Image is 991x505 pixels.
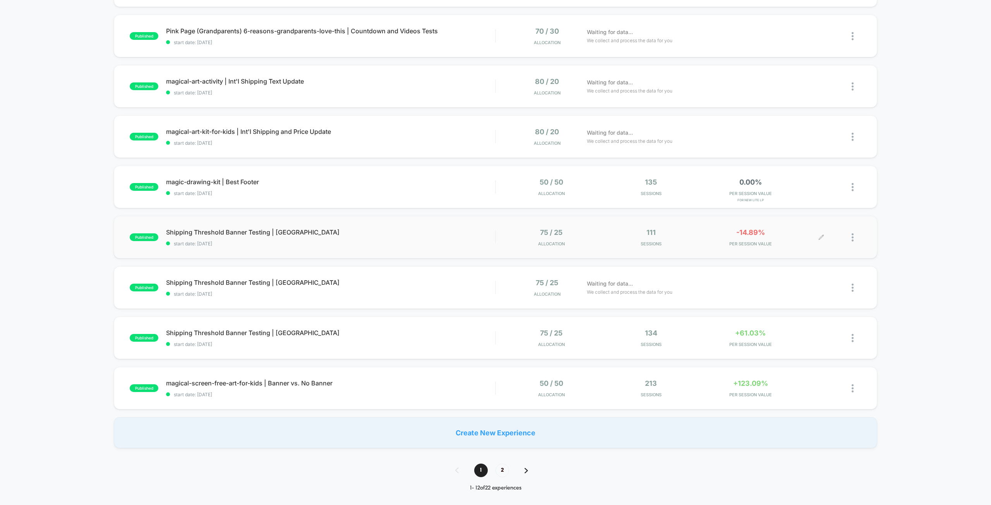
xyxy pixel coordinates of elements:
span: published [130,233,158,241]
span: 80 / 20 [535,77,559,86]
span: published [130,82,158,90]
span: start date: [DATE] [166,140,495,146]
span: start date: [DATE] [166,341,495,347]
span: Allocation [534,40,561,45]
span: Allocation [538,241,565,247]
span: 50 / 50 [540,178,563,186]
span: published [130,334,158,342]
span: start date: [DATE] [166,39,495,45]
span: 135 [645,178,657,186]
span: published [130,32,158,40]
span: Sessions [603,191,699,196]
span: Waiting for data... [587,78,633,87]
span: 75 / 25 [536,279,558,287]
span: 1 [474,464,488,477]
img: close [852,32,854,40]
span: published [130,183,158,191]
img: close [852,183,854,191]
span: Waiting for data... [587,28,633,36]
span: 0.00% [739,178,762,186]
span: Sessions [603,342,699,347]
span: PER SESSION VALUE [703,342,798,347]
span: Sessions [603,392,699,397]
span: PER SESSION VALUE [703,392,798,397]
span: 75 / 25 [540,329,562,337]
span: +61.03% [735,329,766,337]
span: Shipping Threshold Banner Testing | [GEOGRAPHIC_DATA] [166,228,495,236]
span: Allocation [534,140,561,146]
span: We collect and process the data for you [587,137,672,145]
span: Waiting for data... [587,279,633,288]
span: Pink Page (Grandparents) 6-reasons-grandparents-love-this | Countdown and Videos Tests [166,27,495,35]
img: pagination forward [525,468,528,473]
img: close [852,334,854,342]
span: 111 [646,228,656,236]
span: 50 / 50 [540,379,563,387]
span: Allocation [538,191,565,196]
span: Shipping Threshold Banner Testing | [GEOGRAPHIC_DATA] [166,329,495,337]
span: 134 [645,329,657,337]
span: Allocation [534,90,561,96]
span: Shipping Threshold Banner Testing | [GEOGRAPHIC_DATA] [166,279,495,286]
span: published [130,133,158,140]
img: close [852,82,854,91]
img: close [852,384,854,392]
span: PER SESSION VALUE [703,241,798,247]
span: published [130,384,158,392]
span: Allocation [534,291,561,297]
span: magical-art-activity | Int'l Shipping Text Update [166,77,495,85]
span: Sessions [603,241,699,247]
span: We collect and process the data for you [587,288,672,296]
span: magic-drawing-kit | Best Footer [166,178,495,186]
span: 70 / 30 [535,27,559,35]
span: start date: [DATE] [166,90,495,96]
span: We collect and process the data for you [587,37,672,44]
span: +123.09% [733,379,768,387]
span: 213 [645,379,657,387]
span: for New Lite LP [703,198,798,202]
span: Waiting for data... [587,128,633,137]
img: close [852,233,854,241]
span: 75 / 25 [540,228,562,236]
span: start date: [DATE] [166,392,495,397]
span: We collect and process the data for you [587,87,672,94]
span: start date: [DATE] [166,241,495,247]
span: magical-art-kit-for-kids | Int'l Shipping and Price Update [166,128,495,135]
span: 80 / 20 [535,128,559,136]
div: Create New Experience [114,417,877,448]
span: -14.89% [736,228,765,236]
span: Allocation [538,342,565,347]
span: published [130,284,158,291]
img: close [852,133,854,141]
img: close [852,284,854,292]
span: magical-screen-free-art-for-kids | Banner vs. No Banner [166,379,495,387]
span: Allocation [538,392,565,397]
div: 1 - 12 of 22 experiences [447,485,544,491]
span: PER SESSION VALUE [703,191,798,196]
span: start date: [DATE] [166,291,495,297]
span: 2 [495,464,509,477]
span: start date: [DATE] [166,190,495,196]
